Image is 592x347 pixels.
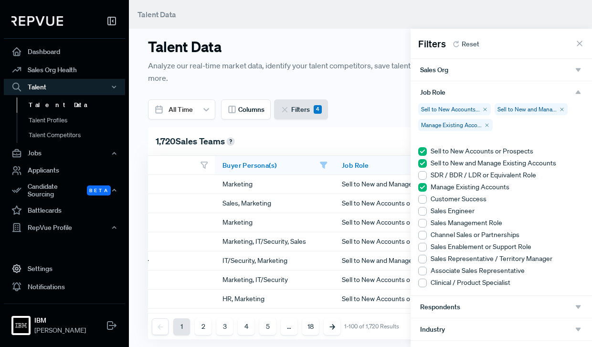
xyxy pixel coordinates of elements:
div: Sell to New Accounts... [418,103,491,115]
button: Sales Org [411,59,592,81]
span: Sales Org [420,66,448,74]
span: Respondents [420,303,460,311]
span: Job Role [420,88,445,96]
li: Sales Representative / Territory Manager [418,254,584,264]
span: Reset [462,39,479,49]
li: Sales Management Role [418,218,584,228]
li: Channel Sales or Partnerships [418,230,584,240]
li: Sell to New and Manage Existing Accounts [418,158,584,168]
li: Sales Enablement or Support Role [418,242,584,252]
li: Sell to New Accounts or Prospects [418,146,584,156]
div: Manage Existing Acco... [418,119,493,131]
span: Filters [418,36,446,51]
li: Manage Existing Accounts [418,182,584,192]
li: Clinical / Product Specialist [418,278,584,288]
li: SDR / BDR / LDR or Equivalent Role [418,170,584,180]
li: Customer Success [418,194,584,204]
button: Industry [411,318,592,340]
li: Sales Engineer [418,206,584,216]
li: Associate Sales Representative [418,266,584,276]
button: Job Role [411,81,592,103]
span: Industry [420,325,445,333]
div: Sell to New and Mana... [495,103,568,115]
button: Respondents [411,296,592,318]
